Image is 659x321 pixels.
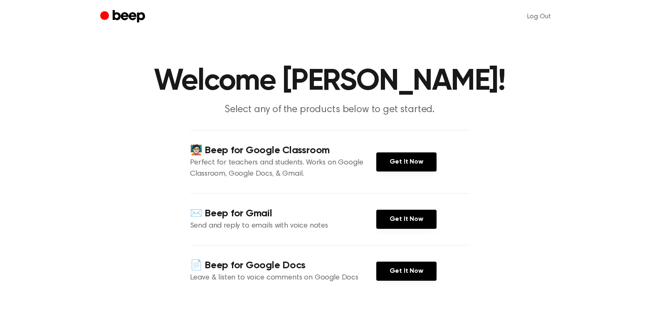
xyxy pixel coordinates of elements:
[376,210,437,229] a: Get It Now
[376,262,437,281] a: Get It Now
[190,272,376,284] p: Leave & listen to voice comments on Google Docs
[100,9,147,25] a: Beep
[170,103,489,117] p: Select any of the products below to get started.
[190,259,376,272] h4: 📄 Beep for Google Docs
[519,7,559,27] a: Log Out
[190,157,376,180] p: Perfect for teachers and students. Works on Google Classroom, Google Docs, & Gmail.
[190,144,376,157] h4: 🧑🏻‍🏫 Beep for Google Classroom
[376,152,437,172] a: Get It Now
[190,221,376,232] p: Send and reply to emails with voice notes
[190,207,376,221] h4: ✉️ Beep for Gmail
[117,66,543,96] h1: Welcome [PERSON_NAME]!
